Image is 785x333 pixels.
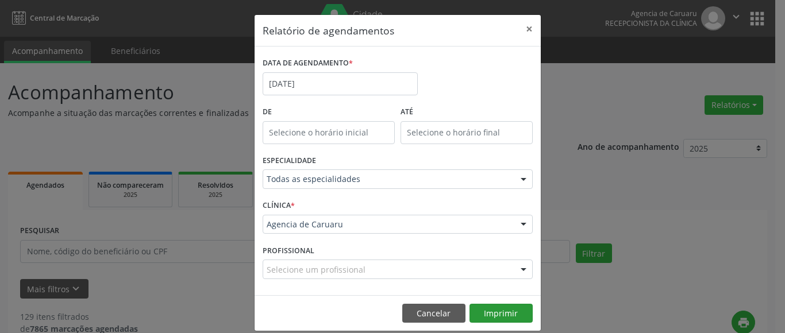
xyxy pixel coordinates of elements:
label: PROFISSIONAL [263,242,314,260]
h5: Relatório de agendamentos [263,23,394,38]
button: Cancelar [402,304,465,323]
input: Selecione o horário inicial [263,121,395,144]
label: ATÉ [401,103,533,121]
label: De [263,103,395,121]
span: Selecione um profissional [267,264,365,276]
label: CLÍNICA [263,197,295,215]
span: Todas as especialidades [267,173,509,185]
button: Imprimir [470,304,533,323]
span: Agencia de Caruaru [267,219,509,230]
button: Close [518,15,541,43]
input: Selecione o horário final [401,121,533,144]
label: ESPECIALIDADE [263,152,316,170]
input: Selecione uma data ou intervalo [263,72,418,95]
label: DATA DE AGENDAMENTO [263,55,353,72]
